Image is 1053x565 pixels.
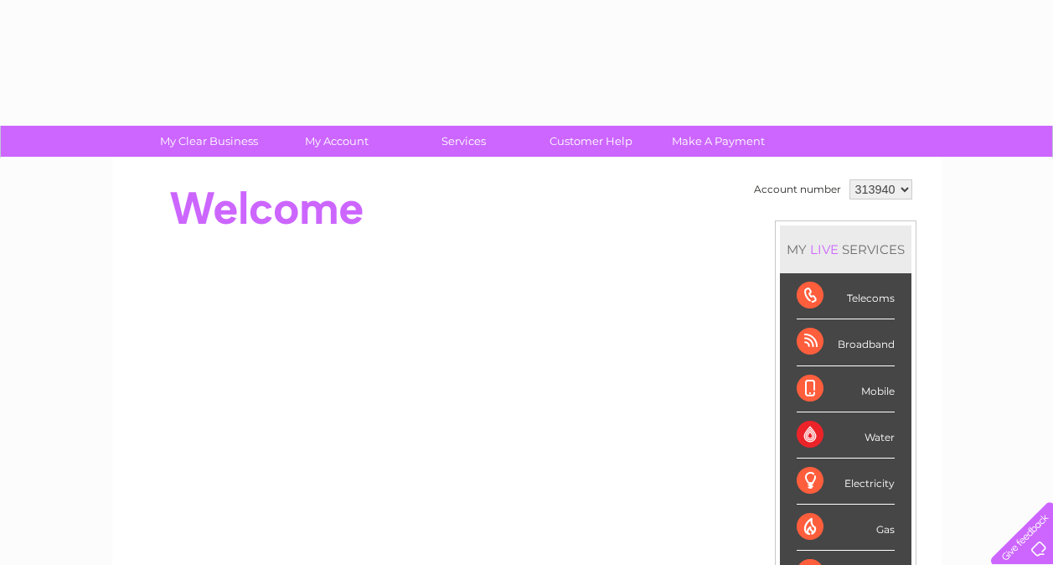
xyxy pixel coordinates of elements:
div: Telecoms [797,273,895,319]
a: My Account [267,126,405,157]
a: My Clear Business [140,126,278,157]
a: Make A Payment [649,126,787,157]
div: LIVE [807,241,842,257]
td: Account number [750,175,845,204]
div: Electricity [797,459,895,505]
div: Mobile [797,366,895,412]
div: Water [797,412,895,459]
a: Customer Help [522,126,660,157]
div: MY SERVICES [780,225,911,273]
a: Services [395,126,533,157]
div: Gas [797,505,895,551]
div: Broadband [797,319,895,365]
